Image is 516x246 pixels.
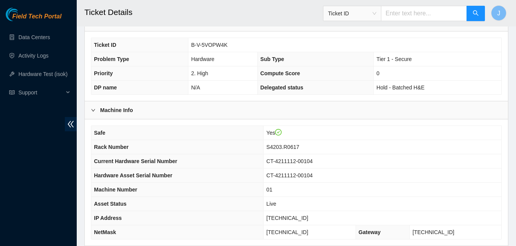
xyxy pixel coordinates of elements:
span: Support [18,85,64,100]
span: [TECHNICAL_ID] [412,229,454,235]
span: DP name [94,84,117,91]
span: search [473,10,479,17]
span: B-V-5VOPW4K [191,42,228,48]
span: [TECHNICAL_ID] [266,229,308,235]
span: Live [266,201,276,207]
span: [TECHNICAL_ID] [266,215,308,221]
input: Enter text here... [381,6,467,21]
button: J [491,5,506,21]
span: Rack Number [94,144,129,150]
a: Akamai TechnologiesField Tech Portal [6,14,61,24]
span: Hardware Asset Serial Number [94,172,172,178]
a: Data Centers [18,34,50,40]
span: Ticket ID [94,42,116,48]
div: Machine Info [85,101,508,119]
img: Akamai Technologies [6,8,39,21]
span: 01 [266,187,272,193]
span: N/A [191,84,200,91]
button: search [467,6,485,21]
span: Sub Type [260,56,284,62]
span: S4203.R0617 [266,144,299,150]
span: Asset Status [94,201,127,207]
span: NetMask [94,229,116,235]
a: Hardware Test (isok) [18,71,68,77]
span: read [9,90,15,95]
span: Hardware [191,56,214,62]
span: check-circle [275,129,282,136]
span: Ticket ID [328,8,376,19]
span: 2. High [191,70,208,76]
span: Delegated status [260,84,303,91]
span: Safe [94,130,106,136]
span: Current Hardware Serial Number [94,158,177,164]
b: Machine Info [100,106,133,114]
span: right [91,108,96,112]
span: Hold - Batched H&E [376,84,424,91]
span: IP Address [94,215,122,221]
span: Problem Type [94,56,129,62]
span: Compute Score [260,70,300,76]
span: CT-4211112-00104 [266,158,313,164]
span: double-left [65,117,77,131]
span: Machine Number [94,187,137,193]
span: Priority [94,70,113,76]
span: Field Tech Portal [12,13,61,20]
span: 0 [376,70,379,76]
span: CT-4211112-00104 [266,172,313,178]
a: Activity Logs [18,53,49,59]
span: Yes [266,130,282,136]
span: J [497,8,500,18]
span: Gateway [359,229,381,235]
span: Tier 1 - Secure [376,56,412,62]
